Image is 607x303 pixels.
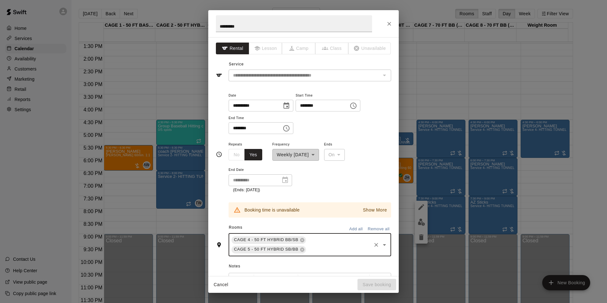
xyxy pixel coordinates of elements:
button: Choose time, selected time is 9:00 PM [280,122,293,135]
span: Repeats [229,140,267,149]
button: Formatting Options [255,274,297,286]
p: (Ends: [DATE]) [233,187,288,193]
span: Ends [324,140,345,149]
span: End Date [229,166,292,174]
span: CAGE 5 - 50 FT HYBRID SB/BB [231,246,301,252]
button: Remove all [366,224,391,234]
button: Redo [242,274,252,286]
button: Insert Code [345,274,356,286]
span: Notes [229,261,391,272]
button: Insert Link [357,274,367,286]
button: Format Italics [311,274,322,286]
button: Open [380,240,389,249]
span: The type of an existing booking cannot be changed [282,43,316,54]
span: End Time [229,114,293,123]
button: Choose time, selected time is 7:30 PM [347,99,360,112]
p: Show More [363,207,387,213]
button: Format Underline [322,274,333,286]
svg: Timing [216,151,222,158]
div: The service of an existing booking cannot be changed [229,70,391,81]
button: Format Strikethrough [334,274,344,286]
svg: Rooms [216,242,222,248]
span: CAGE 4 - 50 FT HYBRID BB/SB [231,237,301,243]
button: Choose date, selected date is Sep 23, 2025 [280,99,293,112]
span: Start Time [296,91,360,100]
span: Rooms [229,225,243,230]
span: Date [229,91,293,100]
div: On [324,149,345,161]
svg: Service [216,72,222,78]
button: Left Align [371,274,382,286]
button: Add all [346,224,366,234]
button: Yes [244,149,262,161]
div: Booking time is unavailable [244,204,300,216]
button: Show More [361,205,389,215]
div: outlined button group [229,149,262,161]
span: Service [229,62,244,66]
button: Undo [230,274,241,286]
span: The type of an existing booking cannot be changed [316,43,349,54]
button: Clear [372,240,381,249]
span: The type of an existing booking cannot be changed [349,43,391,54]
span: The type of an existing booking cannot be changed [249,43,283,54]
span: Frequency [272,140,319,149]
button: Rental [216,43,249,54]
div: CAGE 4 - 50 FT HYBRID BB/SB [231,236,306,244]
button: Format Bold [299,274,310,286]
div: CAGE 5 - 50 FT HYBRID SB/BB [231,246,306,253]
button: Close [384,18,395,30]
button: Cancel [211,279,231,291]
